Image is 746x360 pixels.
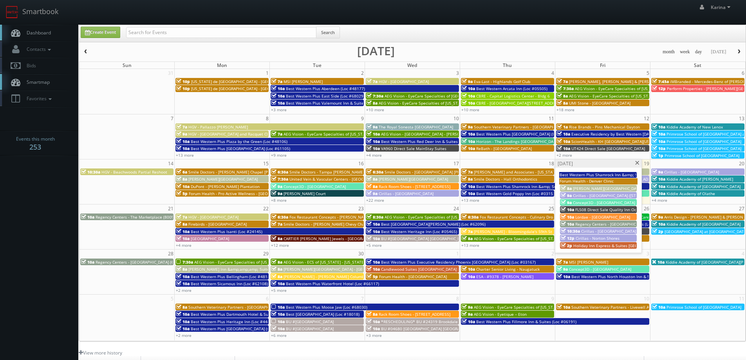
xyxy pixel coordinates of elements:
span: 10a [367,139,380,144]
span: 10:30a [81,169,100,175]
span: 7a [271,131,282,137]
a: +2 more [176,288,191,293]
span: 6a [176,169,187,175]
button: month [660,47,677,57]
a: +9 more [271,152,287,158]
span: Best Western Plus Fillmore Inn & Suites (Loc #06191) [476,319,576,324]
span: Primrose School of [GEOGRAPHIC_DATA] [667,139,741,144]
a: +3 more [366,333,382,338]
span: BU #[GEOGRAPHIC_DATA] [GEOGRAPHIC_DATA] [381,236,468,241]
span: Rise Brands - Pins Mechanical Dayton [569,124,640,130]
span: Kiddie Academy of New Lenox [667,124,723,130]
span: AEG Vision - [GEOGRAPHIC_DATA] - [PERSON_NAME][GEOGRAPHIC_DATA] [381,131,516,137]
span: Cirillas - [GEOGRAPHIC_DATA] [379,191,434,196]
button: day [692,47,705,57]
span: 1 [265,69,269,77]
span: 10a [271,311,285,317]
span: Smile Doctors - [GEOGRAPHIC_DATA] [PERSON_NAME] Orthodontics [385,169,511,175]
span: 7a [367,79,378,84]
a: +10 more [366,107,384,112]
span: 7a [271,221,282,227]
span: 7a [176,214,187,220]
span: 8a [176,266,187,272]
span: MSI [PERSON_NAME] [284,79,323,84]
span: Best Western Plus Executive Residency Phoenix [GEOGRAPHIC_DATA] (Loc #03167) [381,259,536,265]
span: 8a [367,184,378,189]
span: Firebirds - [GEOGRAPHIC_DATA] [188,221,247,227]
span: 12p [652,86,666,91]
span: Mon [217,62,227,69]
span: 1p [652,153,663,158]
span: Kiddie Academy of [GEOGRAPHIC_DATA] [667,184,741,189]
span: 10a [652,184,665,189]
span: 7a [271,79,282,84]
span: 10a [557,304,570,310]
span: [PERSON_NAME] and Associates - [US_STATE][GEOGRAPHIC_DATA] [474,169,597,175]
span: 7a [557,259,568,265]
span: 10a [462,191,475,196]
a: +4 more [652,197,667,203]
span: Best Western Plus Aberdeen (Loc #48177) [286,86,365,91]
span: 10a [271,319,285,324]
span: CARTIER [PERSON_NAME] Jewels - [GEOGRAPHIC_DATA] [284,236,386,241]
span: 9a [561,193,572,198]
span: 10a [367,319,380,324]
span: 10a [176,326,190,331]
span: 10a [557,274,570,279]
span: AEG Vision - EyeCare Specialties of [US_STATE] – EyeCare in [GEOGRAPHIC_DATA] [284,131,435,137]
span: 5p [367,274,378,279]
span: 7:30a [557,86,574,91]
span: BU #[GEOGRAPHIC_DATA] [286,326,334,331]
span: Smile Doctors - [PERSON_NAME] Chevy Chase [284,221,369,227]
span: 10a [176,139,190,144]
a: +5 more [271,288,287,293]
span: Best Western Plus [GEOGRAPHIC_DATA] (Loc #64008) [476,131,576,137]
span: 8a [367,311,378,317]
span: Southern Veterinary Partners - [GEOGRAPHIC_DATA] [188,304,285,310]
a: +10 more [461,107,479,112]
span: 9a [462,304,473,310]
span: 6:30a [462,214,479,220]
span: Best Western Plus Waterfront Hotel (Loc #66117) [286,281,379,286]
span: 5 [646,69,650,77]
span: 9a [652,214,663,220]
span: 6:30a [271,169,288,175]
span: 9a [367,124,378,130]
span: 10a [367,326,380,331]
button: [DATE] [708,47,729,57]
span: 3 [455,69,460,77]
span: Best Western Plus North Houston Inn & Suites (Loc #44475) [571,274,685,279]
span: Tue [313,62,322,69]
span: 7:30a [367,93,383,99]
span: Best Western Plus Shamrock Inn &amp; Suites (Loc #44518) [560,172,672,177]
span: 8a [271,236,282,241]
span: 10a [367,131,380,137]
span: Dashboard [23,29,51,36]
span: Cirillas - [GEOGRAPHIC_DATA] ([STREET_ADDRESS]) [581,228,675,234]
span: Best Western Plus Dartmouth Hotel & Suites (Loc #65013) [191,311,301,317]
span: Best Western Plus [GEOGRAPHIC_DATA] (Loc #61105) [191,146,290,151]
a: +2 more [176,333,191,338]
span: 10a [652,221,665,227]
span: HGV - Beachwoods Partial Reshoot [101,169,167,175]
span: Cirillas - [GEOGRAPHIC_DATA] ([STREET_ADDRESS]) [573,193,667,198]
span: 10a [271,100,285,106]
span: [PERSON_NAME], [PERSON_NAME] & [PERSON_NAME], LLC - [GEOGRAPHIC_DATA] [569,79,720,84]
span: 10a [561,221,574,227]
span: 10a [652,131,665,137]
span: FL508 Direct Sale Quality Inn Oceanfront [575,207,652,212]
span: CBRE - Capital Logistics Center - Bldg 6 [476,93,550,99]
span: AEG Vision - EyeCare Specialties of [US_STATE] – [PERSON_NAME] Eye Care [474,304,614,310]
span: Concept3D - [GEOGRAPHIC_DATA] [573,200,635,205]
a: +5 more [366,242,382,248]
span: Contacts [23,46,53,52]
span: 10a [462,146,475,151]
span: 10a [271,326,285,331]
span: Fri [600,62,605,69]
span: BU #[GEOGRAPHIC_DATA] [286,319,334,324]
span: Forum Health - Denver Clinic [560,178,614,184]
span: ReBath - [GEOGRAPHIC_DATA] [476,146,532,151]
span: Best Western Plus Moose Jaw (Loc #68030) [286,304,367,310]
span: 10a [462,319,475,324]
span: ScionHealth - KH [GEOGRAPHIC_DATA][US_STATE] [571,139,664,144]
